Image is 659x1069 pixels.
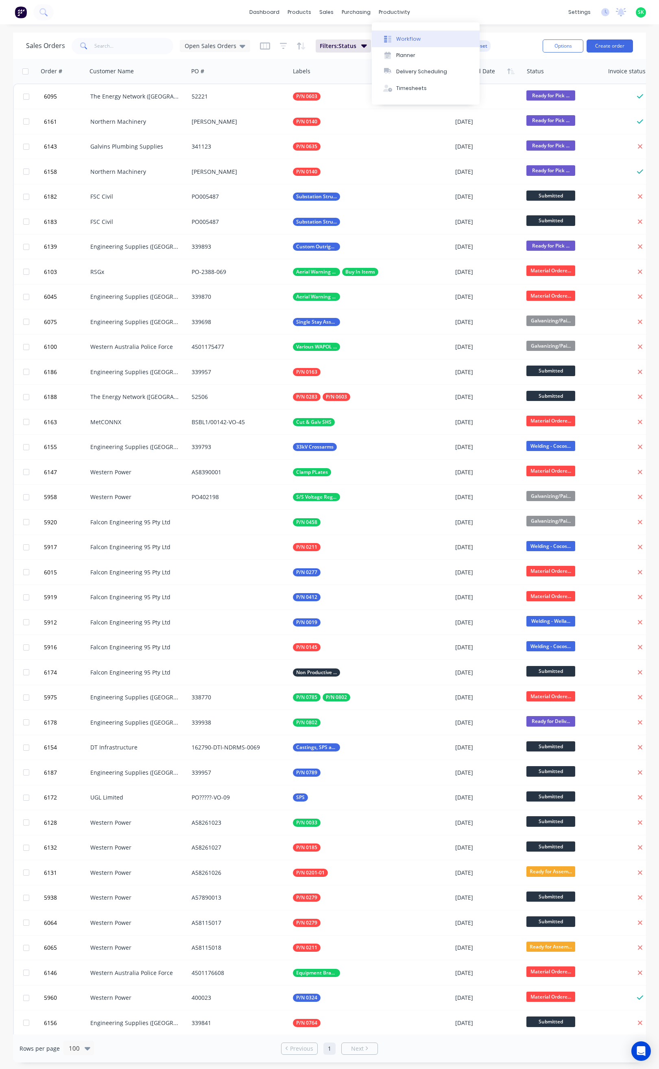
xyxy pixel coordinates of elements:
button: 6163 [41,410,90,434]
div: Western Power [90,819,181,827]
button: 6015 [41,560,90,585]
div: Timesheets [396,85,427,92]
div: 52506 [192,393,282,401]
button: 6183 [41,210,90,234]
button: Filters:Status [316,39,371,53]
div: Labels [293,67,310,75]
span: Substation Structural Steel [296,218,337,226]
div: [DATE] [455,92,520,101]
span: P/N 0603 [296,92,317,101]
div: [PERSON_NAME] [192,168,282,176]
div: Delivery Scheduling [396,68,447,75]
div: [DATE] [455,343,520,351]
span: P/N 0277 [296,568,317,576]
button: 5919 [41,585,90,609]
button: Aerial Warning PolesBuy In Items [293,268,378,276]
div: [DATE] [455,468,520,476]
button: Create order [587,39,633,53]
div: [DATE] [455,719,520,727]
div: PO?????-VO-09 [192,793,282,802]
div: Customer Name [89,67,134,75]
button: P/N 0802 [293,719,321,727]
span: Material Ordere... [526,466,575,476]
span: Material Ordere... [526,265,575,276]
span: 6147 [44,468,57,476]
button: P/N 0145 [293,643,321,651]
button: 6075 [41,310,90,334]
button: P/N 0324 [293,994,321,1002]
span: P/N 0211 [296,944,317,952]
span: P/N 0283 [296,393,317,401]
span: Castings, SPS and Buy In [296,743,337,751]
button: Reset [471,40,491,52]
div: Engineering Supplies ([GEOGRAPHIC_DATA]) Pty Ltd [90,368,181,376]
div: The Energy Network ([GEOGRAPHIC_DATA]) Pty Ltd [90,92,181,101]
div: UGL Limited [90,793,181,802]
button: 5916 [41,635,90,659]
button: 6187 [41,760,90,785]
span: P/N 0279 [296,894,317,902]
span: 33kV Crossarms [296,443,334,451]
span: Ready for Pick ... [526,90,575,101]
button: P/N 0277 [293,568,321,576]
div: 339793 [192,443,282,451]
span: P/N 0145 [296,643,317,651]
div: settings [564,6,595,18]
span: 6161 [44,118,57,126]
span: 6064 [44,919,57,927]
div: [DATE] [455,118,520,126]
div: Galvins Plumbing Supplies [90,142,181,151]
div: [DATE] [455,743,520,751]
a: Page 1 is your current page [323,1043,336,1055]
button: 5917 [41,535,90,559]
span: 6139 [44,243,57,251]
span: Custom Outrigger [296,243,337,251]
button: 5958 [41,485,90,509]
button: Aerial Warning Poles [293,293,340,301]
span: Various WAPOL Brackets [296,343,337,351]
span: Material Ordere... [526,416,575,426]
span: P/N 0279 [296,919,317,927]
div: PO402198 [192,493,282,501]
span: Submitted [526,191,575,201]
span: 5975 [44,693,57,701]
div: Western Power [90,493,181,501]
span: Submitted [526,366,575,376]
div: Engineering Supplies ([GEOGRAPHIC_DATA]) Pty Ltd [90,719,181,727]
div: Engineering Supplies ([GEOGRAPHIC_DATA]) Pty Ltd [90,243,181,251]
div: Northern Machinery [90,168,181,176]
div: FSC Civil [90,193,181,201]
span: Ready for Pick ... [526,140,575,151]
span: P/N 0163 [296,368,317,376]
span: Welding - Cocos... [526,541,575,551]
span: P/N 0635 [296,142,317,151]
div: Engineering Supplies ([GEOGRAPHIC_DATA]) Pty Ltd [90,693,181,701]
div: Order # [41,67,62,75]
button: P/N 0163 [293,368,321,376]
button: P/N 0140 [293,168,321,176]
span: Submitted [526,766,575,776]
div: Falcon Engineering 95 Pty Ltd [90,643,181,651]
button: 5920 [41,510,90,534]
span: P/N 0019 [296,618,317,627]
button: P/N 0283P/N 0603 [293,393,350,401]
span: 5916 [44,643,57,651]
div: Falcon Engineering 95 Pty Ltd [90,568,181,576]
button: Equipment Brackets [293,969,340,977]
button: P/N 0412 [293,593,321,601]
div: [DATE] [455,493,520,501]
button: 6178 [41,710,90,735]
div: 52221 [192,92,282,101]
span: Submitted [526,816,575,826]
h1: Sales Orders [26,42,65,50]
button: P/N 0211 [293,944,321,952]
span: 6095 [44,92,57,101]
span: P/N 0458 [296,518,317,526]
button: S/S Voltage Reg Lids [293,493,340,501]
button: 6182 [41,184,90,209]
span: 6156 [44,1019,57,1027]
button: Planner [372,47,480,64]
span: Ready for Pick ... [526,115,575,125]
span: Next [351,1045,364,1053]
div: sales [315,6,338,18]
